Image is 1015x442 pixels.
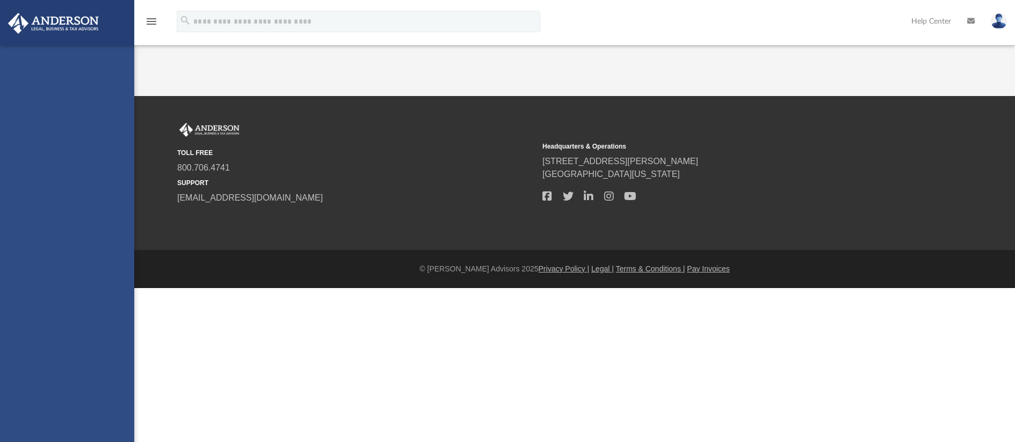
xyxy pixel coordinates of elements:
a: [GEOGRAPHIC_DATA][US_STATE] [542,170,680,179]
img: Anderson Advisors Platinum Portal [5,13,102,34]
i: menu [145,15,158,28]
a: 800.706.4741 [177,163,230,172]
a: [EMAIL_ADDRESS][DOMAIN_NAME] [177,193,323,202]
div: © [PERSON_NAME] Advisors 2025 [134,263,1015,275]
a: Pay Invoices [687,264,729,273]
a: Privacy Policy | [539,264,590,273]
small: Headquarters & Operations [542,142,900,151]
a: [STREET_ADDRESS][PERSON_NAME] [542,157,698,166]
small: SUPPORT [177,178,535,188]
i: search [179,14,191,26]
img: Anderson Advisors Platinum Portal [177,123,242,137]
a: Legal | [591,264,614,273]
a: Terms & Conditions | [616,264,685,273]
small: TOLL FREE [177,148,535,158]
img: User Pic [991,13,1007,29]
a: menu [145,20,158,28]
